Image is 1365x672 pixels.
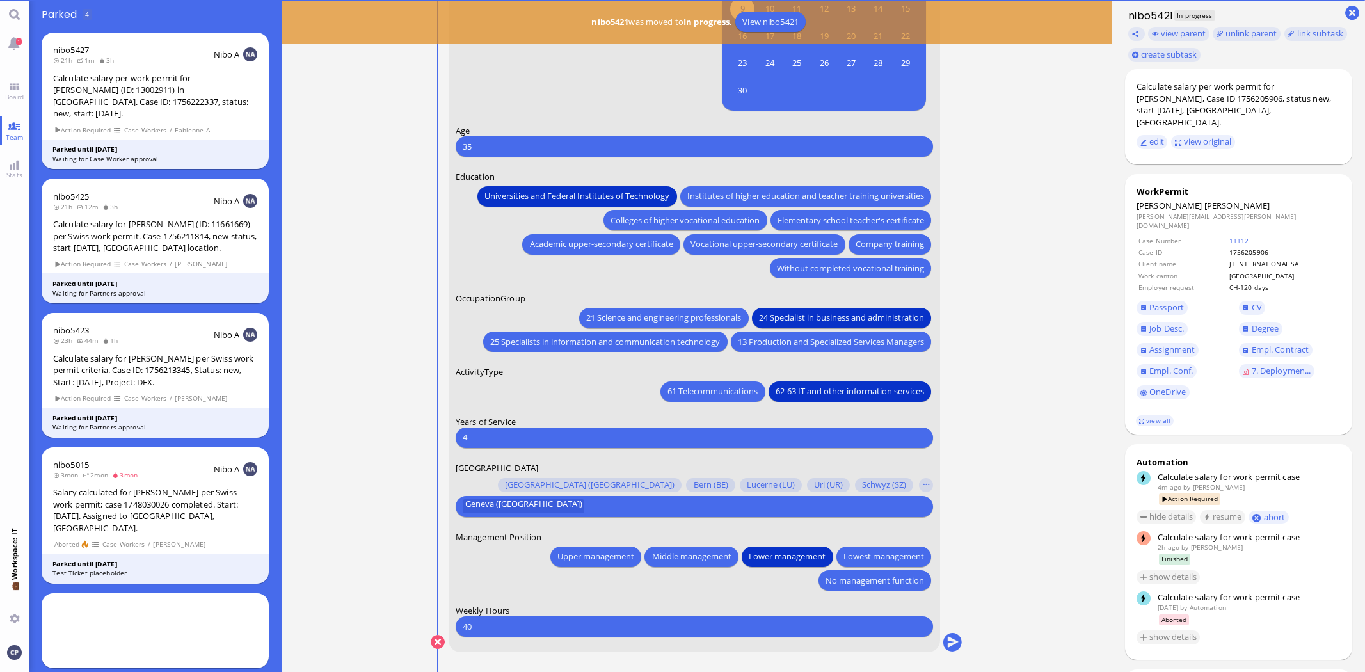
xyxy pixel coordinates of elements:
span: 21 Science and engineering professionals [587,311,742,324]
div: Calculate salary per work permit for [PERSON_NAME], Case ID 1756205906, status new, start [DATE],... [1137,81,1341,128]
a: View nibo5421 [735,12,806,32]
button: 24 Specialist in business and administration [752,307,931,328]
button: 61 Telecommunications [660,381,765,401]
span: 18 [785,24,809,48]
span: [GEOGRAPHIC_DATA] [456,461,538,473]
div: Salary calculated for [PERSON_NAME] per Swiss work permit; case 1748030026 completed. Start: [DAT... [53,486,257,534]
b: nibo5421 [591,16,628,28]
td: JT INTERNATIONAL SA [1229,259,1339,269]
span: Case Workers [102,539,145,550]
button: unlink parent [1213,27,1281,41]
span: [DATE] [1158,603,1178,612]
a: 11112 [1229,236,1249,245]
span: 3mon [53,470,83,479]
img: NA [243,462,257,476]
span: Geneva ([GEOGRAPHIC_DATA]) [465,499,582,513]
span: 1 [16,38,22,45]
span: Empl. Contract [1252,344,1309,355]
span: [PERSON_NAME] [1204,200,1270,211]
span: 24 [758,51,782,75]
span: 2mon [83,470,112,479]
button: 62-63 IT and other information services [769,381,931,401]
a: Degree [1239,322,1282,336]
img: NA [243,194,257,208]
span: Case Workers [124,393,167,404]
td: [GEOGRAPHIC_DATA] [1229,271,1339,281]
span: Case Workers [124,125,167,136]
h1: nibo5421 [1125,8,1174,23]
img: NA [243,47,257,61]
span: Nibo A [214,463,240,475]
b: In progress [683,16,730,28]
button: Academic upper-secondary certificate [523,234,680,254]
span: Schwyz (SZ) [862,480,906,490]
span: 1h [102,336,122,345]
div: Parked until [DATE] [52,559,258,569]
button: Uri (UR) [807,478,850,492]
span: 22 [893,24,918,48]
div: Calculate salary for work permit case [1158,471,1341,483]
span: 17 [758,24,782,48]
button: edit [1137,135,1168,149]
button: April 24, 1990 [756,49,783,76]
span: Lucerne (LU) [747,480,795,490]
td: CH-120 days [1229,282,1339,292]
span: Parked [42,7,81,22]
span: Action Required [1159,493,1221,504]
span: 1m [77,56,99,65]
div: Parked until [DATE] [52,413,258,423]
span: 4 [85,10,89,19]
span: Vocational upper-secondary certificate [691,237,838,251]
a: Empl. Conf. [1137,364,1197,378]
button: April 29, 1990 [892,49,919,76]
span: Middle management [652,550,731,563]
span: [PERSON_NAME] [175,259,228,269]
span: Action Required [54,393,111,404]
span: Weekly Hours [456,605,510,616]
span: automation@bluelakelegal.com [1190,603,1226,612]
button: show details [1137,630,1201,644]
td: Employer request [1138,282,1227,292]
span: 4m ago [1158,483,1181,492]
button: Bern (BE) [687,478,735,492]
span: Assignment [1149,344,1195,355]
span: 16 [730,24,754,48]
button: April 23, 1990 [729,49,756,76]
span: 12m [77,202,102,211]
a: nibo5423 [53,324,89,336]
span: 44m [77,336,102,345]
img: NA [243,328,257,342]
div: Calculate salary for [PERSON_NAME] per Swiss work permit criteria. Case ID: 1756213345, Status: n... [53,353,257,388]
task-group-action-menu: link subtask [1284,27,1347,41]
span: Age [456,125,470,136]
span: 13 Production and Specialized Services Managers [738,335,924,348]
span: Finished [1159,554,1191,564]
span: 19 [812,24,836,48]
span: 61 Telecommunications [668,385,758,398]
div: Waiting for Case Worker approval [52,154,258,164]
button: create subtask [1128,48,1201,62]
span: nibo5425 [53,191,89,202]
span: / [169,259,173,269]
span: anand.pazhenkottil@bluelakelegal.com [1193,483,1245,492]
span: Lower management [749,550,826,563]
span: / [169,393,173,404]
span: 30 [730,77,754,102]
span: by [1183,483,1190,492]
div: Parked until [DATE] [52,145,258,154]
button: Lower management [742,546,833,566]
span: link subtask [1297,28,1344,39]
span: Action Required [54,125,111,136]
span: Nibo A [214,195,240,207]
td: Work canton [1138,271,1227,281]
span: Action Required [54,259,111,269]
span: Aborted [1159,614,1190,625]
span: Team [3,132,27,141]
span: Without completed vocational training [777,261,924,275]
button: abort [1249,511,1289,524]
button: view parent [1148,27,1209,41]
span: 62-63 IT and other information services [776,385,924,398]
button: [GEOGRAPHIC_DATA] ([GEOGRAPHIC_DATA]) [498,478,682,492]
a: view all [1136,415,1173,426]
